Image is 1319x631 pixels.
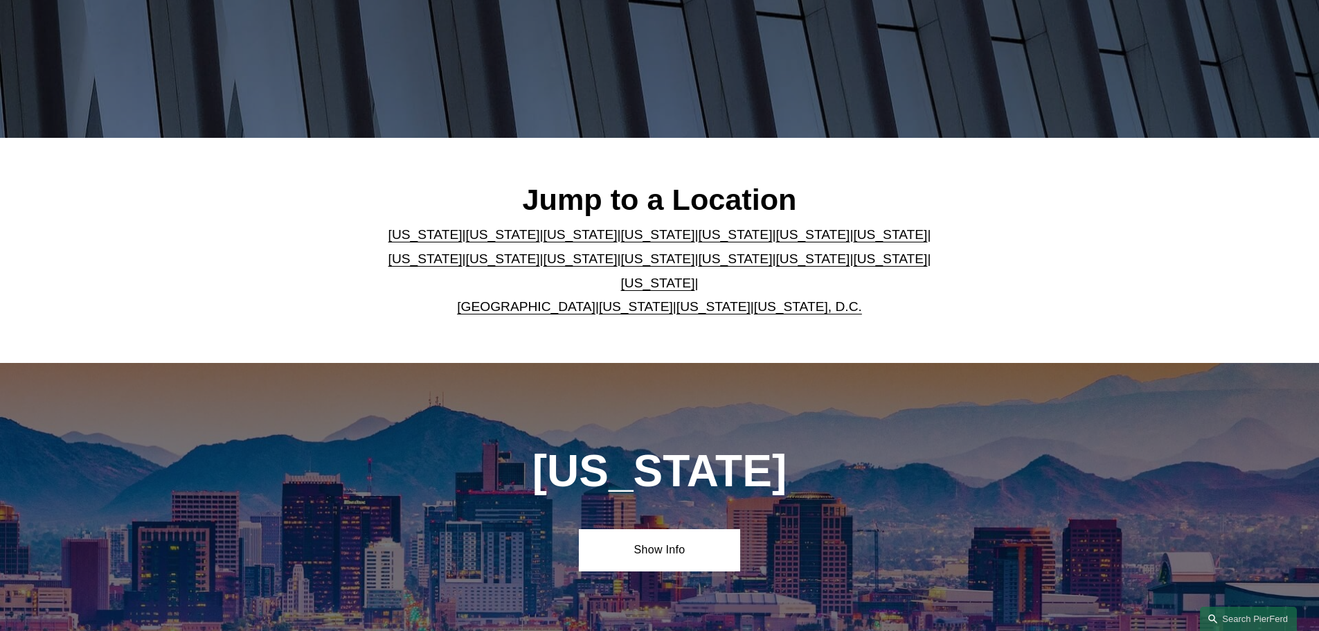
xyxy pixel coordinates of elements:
[698,251,772,266] a: [US_STATE]
[775,227,850,242] a: [US_STATE]
[1200,607,1297,631] a: Search this site
[466,227,540,242] a: [US_STATE]
[853,251,927,266] a: [US_STATE]
[544,227,618,242] a: [US_STATE]
[466,251,540,266] a: [US_STATE]
[676,299,751,314] a: [US_STATE]
[621,251,695,266] a: [US_STATE]
[388,227,463,242] a: [US_STATE]
[698,227,772,242] a: [US_STATE]
[457,299,595,314] a: [GEOGRAPHIC_DATA]
[544,251,618,266] a: [US_STATE]
[579,529,740,571] a: Show Info
[599,299,673,314] a: [US_STATE]
[377,223,942,319] p: | | | | | | | | | | | | | | | | | |
[853,227,927,242] a: [US_STATE]
[621,227,695,242] a: [US_STATE]
[754,299,862,314] a: [US_STATE], D.C.
[377,181,942,217] h2: Jump to a Location
[458,446,861,497] h1: [US_STATE]
[775,251,850,266] a: [US_STATE]
[621,276,695,290] a: [US_STATE]
[388,251,463,266] a: [US_STATE]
